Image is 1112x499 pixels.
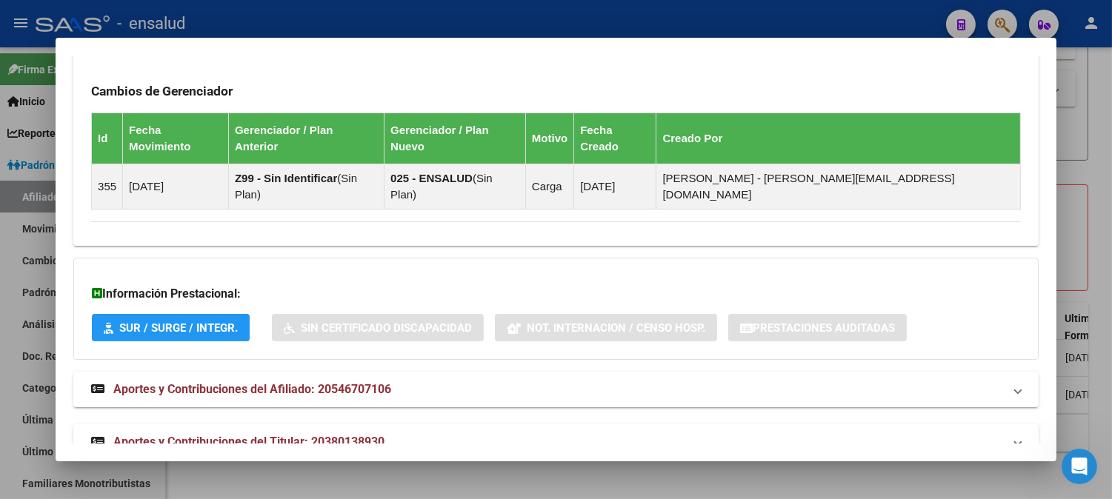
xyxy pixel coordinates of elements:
button: Sin Certificado Discapacidad [272,314,484,341]
strong: Z99 - Sin Identificar [235,172,337,184]
td: 355 [92,164,123,209]
span: Sin Plan [235,172,357,201]
button: SUR / SURGE / INTEGR. [92,314,250,341]
span: Aportes y Contribuciones del Titular: 20380138930 [113,435,384,449]
th: Gerenciador / Plan Anterior [228,113,384,164]
td: ( ) [228,164,384,209]
span: Sin Plan [390,172,493,201]
td: [PERSON_NAME] - [PERSON_NAME][EMAIL_ADDRESS][DOMAIN_NAME] [656,164,1020,209]
button: Not. Internacion / Censo Hosp. [495,314,717,341]
button: Prestaciones Auditadas [728,314,907,341]
td: Carga [525,164,573,209]
mat-expansion-panel-header: Aportes y Contribuciones del Afiliado: 20546707106 [73,372,1039,407]
td: [DATE] [123,164,229,209]
th: Fecha Movimiento [123,113,229,164]
mat-expansion-panel-header: Aportes y Contribuciones del Titular: 20380138930 [73,424,1039,460]
span: Prestaciones Auditadas [753,321,895,335]
strong: 025 - ENSALUD [390,172,473,184]
th: Id [92,113,123,164]
th: Motivo [525,113,573,164]
th: Creado Por [656,113,1020,164]
h3: Información Prestacional: [92,285,1020,303]
span: Not. Internacion / Censo Hosp. [527,321,705,335]
th: Fecha Creado [574,113,656,164]
iframe: Intercom live chat [1062,449,1097,484]
td: [DATE] [574,164,656,209]
h3: Cambios de Gerenciador [91,83,1021,99]
span: SUR / SURGE / INTEGR. [119,321,238,335]
td: ( ) [384,164,526,209]
th: Gerenciador / Plan Nuevo [384,113,526,164]
span: Aportes y Contribuciones del Afiliado: 20546707106 [113,382,391,396]
span: Sin Certificado Discapacidad [301,321,472,335]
